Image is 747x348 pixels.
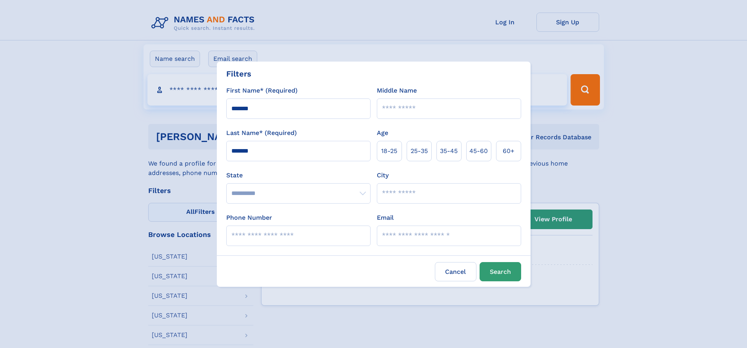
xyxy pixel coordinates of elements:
[377,128,388,138] label: Age
[226,86,298,95] label: First Name* (Required)
[435,262,476,281] label: Cancel
[226,68,251,80] div: Filters
[377,171,389,180] label: City
[226,171,371,180] label: State
[377,86,417,95] label: Middle Name
[226,128,297,138] label: Last Name* (Required)
[503,146,514,156] span: 60+
[377,213,394,222] label: Email
[381,146,397,156] span: 18‑25
[469,146,488,156] span: 45‑60
[226,213,272,222] label: Phone Number
[440,146,458,156] span: 35‑45
[411,146,428,156] span: 25‑35
[480,262,521,281] button: Search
